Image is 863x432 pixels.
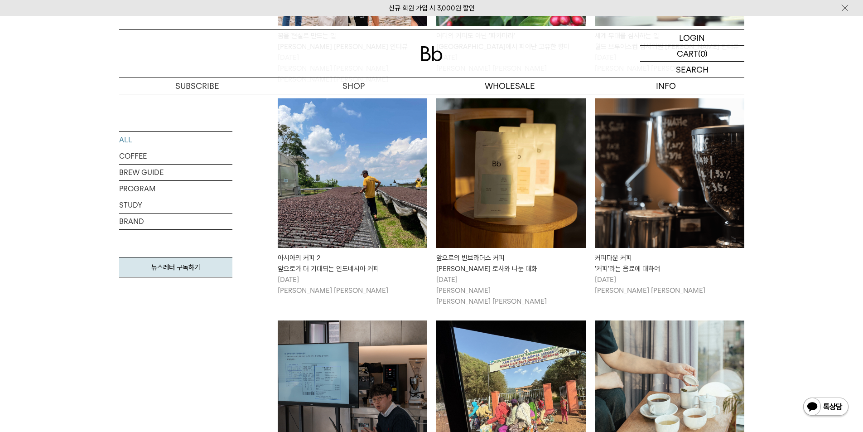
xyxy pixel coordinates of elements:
[595,252,744,274] div: 커피다운 커피 '커피'라는 음료에 대하여
[278,98,427,248] img: 아시아의 커피 2앞으로가 더 기대되는 인도네시아 커피
[119,257,232,277] a: 뉴스레터 구독하기
[432,78,588,94] p: WHOLESALE
[640,30,744,46] a: LOGIN
[698,46,708,61] p: (0)
[278,98,427,296] a: 아시아의 커피 2앞으로가 더 기대되는 인도네시아 커피 아시아의 커피 2앞으로가 더 기대되는 인도네시아 커피 [DATE][PERSON_NAME] [PERSON_NAME]
[677,46,698,61] p: CART
[119,165,232,180] a: BREW GUIDE
[119,132,232,148] a: ALL
[640,46,744,62] a: CART (0)
[679,30,705,45] p: LOGIN
[436,274,586,307] p: [DATE] [PERSON_NAME] [PERSON_NAME] [PERSON_NAME]
[389,4,475,12] a: 신규 회원 가입 시 3,000원 할인
[278,252,427,274] div: 아시아의 커피 2 앞으로가 더 기대되는 인도네시아 커피
[436,98,586,307] a: 앞으로의 빈브라더스 커피 그린빈 바이어 로사와 나눈 대화 앞으로의 빈브라더스 커피[PERSON_NAME] 로사와 나눈 대화 [DATE][PERSON_NAME][PERSON_N...
[119,181,232,197] a: PROGRAM
[595,98,744,248] img: 커피다운 커피'커피'라는 음료에 대하여
[275,78,432,94] a: SHOP
[676,62,709,78] p: SEARCH
[278,274,427,296] p: [DATE] [PERSON_NAME] [PERSON_NAME]
[588,78,744,94] p: INFO
[436,252,586,274] div: 앞으로의 빈브라더스 커피 [PERSON_NAME] 로사와 나눈 대화
[119,197,232,213] a: STUDY
[119,78,275,94] a: SUBSCRIBE
[119,214,232,229] a: BRAND
[436,98,586,248] img: 앞으로의 빈브라더스 커피 그린빈 바이어 로사와 나눈 대화
[802,397,849,418] img: 카카오톡 채널 1:1 채팅 버튼
[421,46,443,61] img: 로고
[119,148,232,164] a: COFFEE
[595,274,744,296] p: [DATE] [PERSON_NAME] [PERSON_NAME]
[595,98,744,296] a: 커피다운 커피'커피'라는 음료에 대하여 커피다운 커피'커피'라는 음료에 대하여 [DATE][PERSON_NAME] [PERSON_NAME]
